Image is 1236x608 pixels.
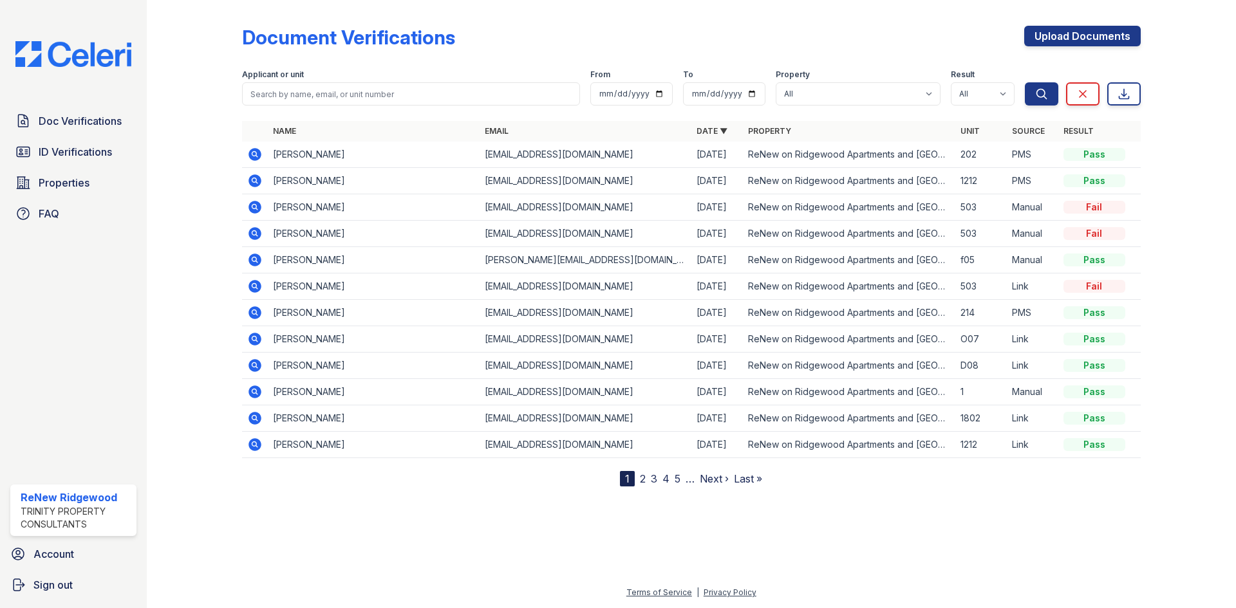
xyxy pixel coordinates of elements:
[39,113,122,129] span: Doc Verifications
[21,505,131,531] div: Trinity Property Consultants
[691,353,743,379] td: [DATE]
[268,405,480,432] td: [PERSON_NAME]
[480,273,691,300] td: [EMAIL_ADDRESS][DOMAIN_NAME]
[743,326,955,353] td: ReNew on Ridgewood Apartments and [GEOGRAPHIC_DATA]
[691,221,743,247] td: [DATE]
[1063,385,1125,398] div: Pass
[743,300,955,326] td: ReNew on Ridgewood Apartments and [GEOGRAPHIC_DATA]
[242,26,455,49] div: Document Verifications
[1063,253,1125,266] div: Pass
[691,405,743,432] td: [DATE]
[691,379,743,405] td: [DATE]
[268,353,480,379] td: [PERSON_NAME]
[1007,168,1058,194] td: PMS
[675,472,680,485] a: 5
[1063,333,1125,345] div: Pass
[743,168,955,194] td: ReNew on Ridgewood Apartments and [GEOGRAPHIC_DATA]
[662,472,669,485] a: 4
[686,471,695,486] span: …
[1063,412,1125,425] div: Pass
[700,472,729,485] a: Next ›
[955,353,1007,379] td: D08
[1007,247,1058,273] td: Manual
[268,273,480,300] td: [PERSON_NAME]
[480,194,691,221] td: [EMAIL_ADDRESS][DOMAIN_NAME]
[1024,26,1141,46] a: Upload Documents
[1007,326,1058,353] td: Link
[691,273,743,300] td: [DATE]
[734,472,762,485] a: Last »
[683,69,693,80] label: To
[955,326,1007,353] td: O07
[480,247,691,273] td: [PERSON_NAME][EMAIL_ADDRESS][DOMAIN_NAME]
[5,572,142,598] a: Sign out
[21,490,131,505] div: ReNew Ridgewood
[480,221,691,247] td: [EMAIL_ADDRESS][DOMAIN_NAME]
[640,472,646,485] a: 2
[480,405,691,432] td: [EMAIL_ADDRESS][DOMAIN_NAME]
[691,247,743,273] td: [DATE]
[268,142,480,168] td: [PERSON_NAME]
[955,142,1007,168] td: 202
[39,144,112,160] span: ID Verifications
[955,194,1007,221] td: 503
[1063,280,1125,293] div: Fail
[1007,405,1058,432] td: Link
[626,587,692,597] a: Terms of Service
[743,247,955,273] td: ReNew on Ridgewood Apartments and [GEOGRAPHIC_DATA]
[748,126,791,136] a: Property
[620,471,635,486] div: 1
[691,168,743,194] td: [DATE]
[743,142,955,168] td: ReNew on Ridgewood Apartments and [GEOGRAPHIC_DATA]
[485,126,509,136] a: Email
[5,541,142,567] a: Account
[1007,194,1058,221] td: Manual
[960,126,980,136] a: Unit
[39,175,89,190] span: Properties
[480,379,691,405] td: [EMAIL_ADDRESS][DOMAIN_NAME]
[691,142,743,168] td: [DATE]
[480,168,691,194] td: [EMAIL_ADDRESS][DOMAIN_NAME]
[273,126,296,136] a: Name
[691,300,743,326] td: [DATE]
[268,300,480,326] td: [PERSON_NAME]
[955,405,1007,432] td: 1802
[480,353,691,379] td: [EMAIL_ADDRESS][DOMAIN_NAME]
[1063,174,1125,187] div: Pass
[1007,221,1058,247] td: Manual
[955,221,1007,247] td: 503
[268,247,480,273] td: [PERSON_NAME]
[1007,353,1058,379] td: Link
[1063,306,1125,319] div: Pass
[743,432,955,458] td: ReNew on Ridgewood Apartments and [GEOGRAPHIC_DATA]
[691,326,743,353] td: [DATE]
[1012,126,1045,136] a: Source
[33,577,73,593] span: Sign out
[951,69,975,80] label: Result
[691,194,743,221] td: [DATE]
[743,221,955,247] td: ReNew on Ridgewood Apartments and [GEOGRAPHIC_DATA]
[10,201,136,226] a: FAQ
[590,69,610,80] label: From
[33,546,74,562] span: Account
[955,432,1007,458] td: 1212
[1063,227,1125,240] div: Fail
[1063,359,1125,372] div: Pass
[743,353,955,379] td: ReNew on Ridgewood Apartments and [GEOGRAPHIC_DATA]
[955,247,1007,273] td: f05
[1007,300,1058,326] td: PMS
[1063,148,1125,161] div: Pass
[242,82,580,106] input: Search by name, email, or unit number
[1007,432,1058,458] td: Link
[743,273,955,300] td: ReNew on Ridgewood Apartments and [GEOGRAPHIC_DATA]
[691,432,743,458] td: [DATE]
[1007,142,1058,168] td: PMS
[242,69,304,80] label: Applicant or unit
[5,41,142,67] img: CE_Logo_Blue-a8612792a0a2168367f1c8372b55b34899dd931a85d93a1a3d3e32e68fde9ad4.png
[955,273,1007,300] td: 503
[480,300,691,326] td: [EMAIL_ADDRESS][DOMAIN_NAME]
[743,405,955,432] td: ReNew on Ridgewood Apartments and [GEOGRAPHIC_DATA]
[697,126,727,136] a: Date ▼
[10,139,136,165] a: ID Verifications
